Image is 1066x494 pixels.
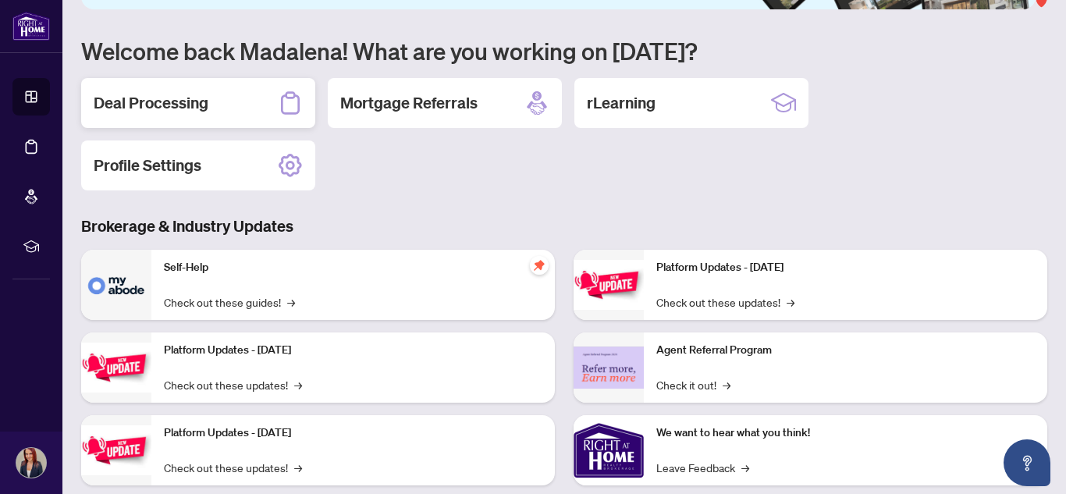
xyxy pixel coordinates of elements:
[81,425,151,474] img: Platform Updates - July 21, 2025
[787,293,794,311] span: →
[16,448,46,478] img: Profile Icon
[164,259,542,276] p: Self-Help
[164,425,542,442] p: Platform Updates - [DATE]
[656,259,1035,276] p: Platform Updates - [DATE]
[574,260,644,309] img: Platform Updates - June 23, 2025
[294,459,302,476] span: →
[741,459,749,476] span: →
[164,342,542,359] p: Platform Updates - [DATE]
[656,425,1035,442] p: We want to hear what you think!
[530,256,549,275] span: pushpin
[340,92,478,114] h2: Mortgage Referrals
[723,376,730,393] span: →
[294,376,302,393] span: →
[94,92,208,114] h2: Deal Processing
[656,342,1035,359] p: Agent Referral Program
[81,36,1047,66] h1: Welcome back Madalena! What are you working on [DATE]?
[656,459,749,476] a: Leave Feedback→
[81,343,151,392] img: Platform Updates - September 16, 2025
[287,293,295,311] span: →
[164,459,302,476] a: Check out these updates!→
[81,250,151,320] img: Self-Help
[94,155,201,176] h2: Profile Settings
[587,92,656,114] h2: rLearning
[164,293,295,311] a: Check out these guides!→
[574,415,644,485] img: We want to hear what you think!
[656,293,794,311] a: Check out these updates!→
[164,376,302,393] a: Check out these updates!→
[656,376,730,393] a: Check it out!→
[574,347,644,389] img: Agent Referral Program
[81,215,1047,237] h3: Brokerage & Industry Updates
[12,12,50,41] img: logo
[1004,439,1050,486] button: Open asap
